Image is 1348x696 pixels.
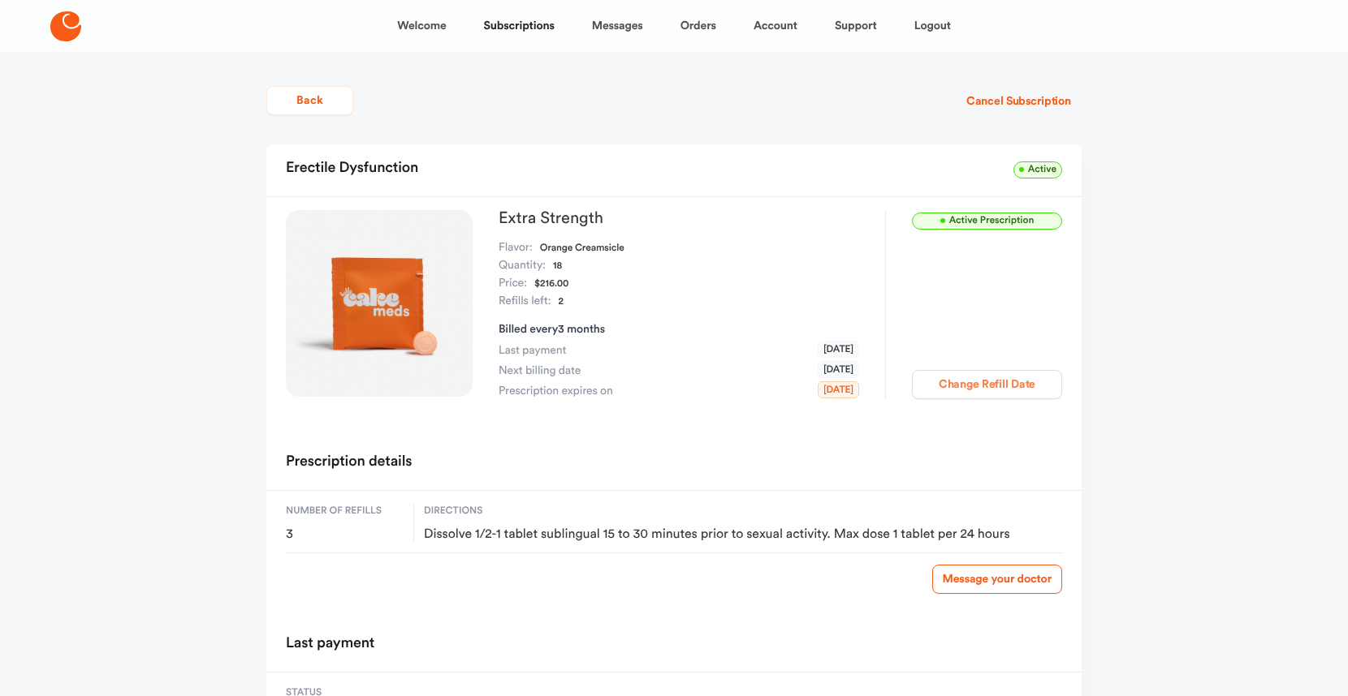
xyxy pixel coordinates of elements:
[912,370,1062,399] button: Change Refill Date
[680,6,716,45] a: Orders
[499,363,581,379] span: Next billing date
[592,6,643,45] a: Messages
[286,210,473,397] img: Extra Strength
[286,154,418,183] h2: Erectile Dysfunction
[286,526,404,543] span: 3
[286,629,374,659] h2: Last payment
[499,293,551,311] dt: Refills left:
[912,213,1062,230] span: Active Prescription
[266,86,353,115] button: Back
[499,257,546,275] dt: Quantity:
[499,342,566,359] span: Last payment
[558,293,563,311] dd: 2
[424,526,1062,543] span: Dissolve 1/2-1 tablet sublingual 15 to 30 minutes prior to sexual activity. Max dose 1 tablet per...
[754,6,797,45] a: Account
[424,504,1062,518] span: Directions
[286,504,404,518] span: Number of refills
[818,341,859,358] span: [DATE]
[286,448,412,477] h2: Prescription details
[499,239,533,257] dt: Flavor:
[499,275,527,293] dt: Price:
[397,6,446,45] a: Welcome
[499,324,605,335] span: Billed every 3 months
[835,6,877,45] a: Support
[914,6,951,45] a: Logout
[956,87,1082,116] button: Cancel Subscription
[499,210,859,226] h3: Extra Strength
[553,257,562,275] dd: 18
[499,383,613,399] span: Prescription expires on
[818,381,859,398] span: [DATE]
[1013,161,1062,178] span: Active
[932,565,1062,594] a: Message your doctor
[540,239,624,257] dd: Orange Creamsicle
[818,361,859,378] span: [DATE]
[534,275,568,293] dd: $216.00
[484,6,555,45] a: Subscriptions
